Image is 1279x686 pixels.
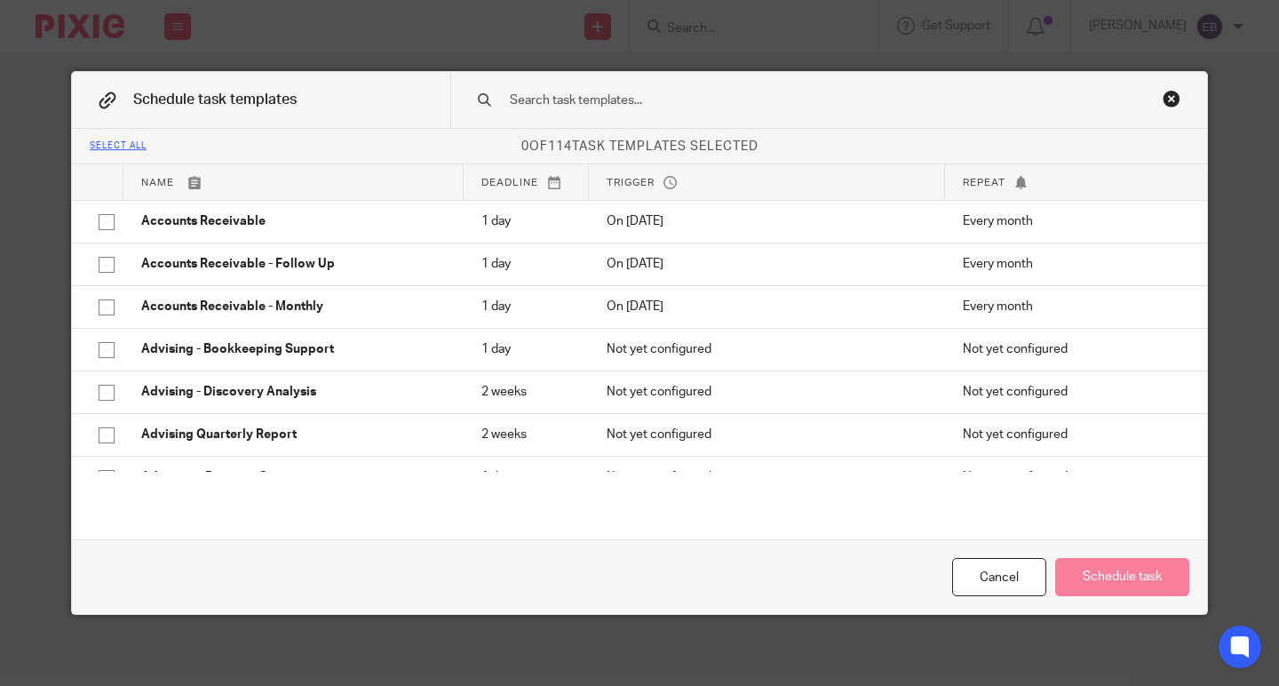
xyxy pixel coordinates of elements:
p: 1 day [481,298,571,315]
p: On [DATE] [607,255,927,273]
span: 0 [521,140,529,153]
span: Name [141,178,174,187]
p: Accounts Receivable [141,212,446,230]
p: 1 day [481,340,571,358]
p: Accounts Receivable - Follow Up [141,255,446,273]
p: 2 weeks [481,383,571,401]
button: Schedule task [1055,558,1189,596]
p: Not yet configured [607,468,927,486]
p: On [DATE] [607,298,927,315]
p: Every month [963,212,1180,230]
p: Every month [963,255,1180,273]
p: Not yet configured [607,426,927,443]
p: Deadline [481,175,571,190]
p: 1 day [481,468,571,486]
div: Close this dialog window [1163,90,1180,108]
p: 1 day [481,255,571,273]
p: 2 weeks [481,426,571,443]
p: Not yet configured [607,383,927,401]
p: of task templates selected [72,138,1207,156]
p: Accounts Receivable - Monthly [141,298,446,315]
p: Not yet configured [963,468,1180,486]
span: 114 [548,140,572,153]
p: 1 day [481,212,571,230]
p: Advising - Discovery Analysis [141,383,446,401]
p: Advisory - Business Structure [141,468,446,486]
p: Repeat [963,175,1180,190]
input: Search task templates... [508,91,1093,110]
p: Not yet configured [607,340,927,358]
p: On [DATE] [607,212,927,230]
p: Trigger [607,175,927,190]
p: Not yet configured [963,426,1180,443]
span: Schedule task templates [133,92,297,107]
p: Not yet configured [963,340,1180,358]
p: Advising - Bookkeeping Support [141,340,446,358]
div: Select all [90,141,147,152]
p: Advising Quarterly Report [141,426,446,443]
p: Not yet configured [963,383,1180,401]
div: Cancel [952,558,1046,596]
p: Every month [963,298,1180,315]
